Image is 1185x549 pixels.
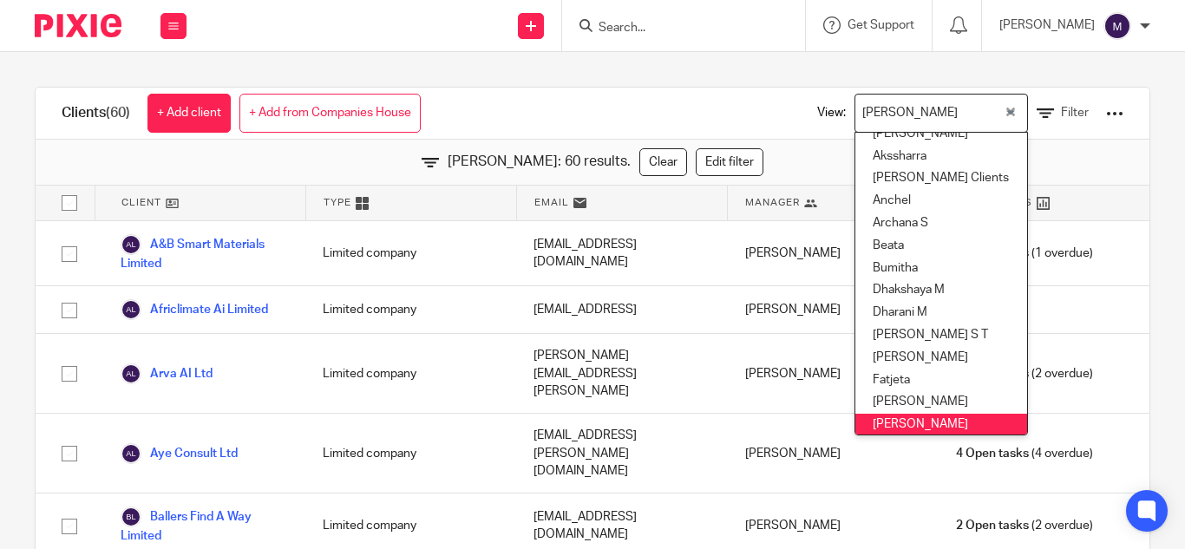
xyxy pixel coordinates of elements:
[1103,12,1131,40] img: svg%3E
[121,443,141,464] img: svg%3E
[956,445,1029,462] span: 4 Open tasks
[121,363,141,384] img: svg%3E
[121,299,268,320] a: Africlimate Ai Limited
[956,365,1029,382] span: 2 Open tasks
[121,234,141,255] img: svg%3E
[956,245,1029,262] span: 1 Open tasks
[121,234,288,272] a: A&B Smart Materials Limited
[106,106,130,120] span: (60)
[62,104,130,122] h1: Clients
[956,517,1093,534] span: (2 overdue)
[956,445,1093,462] span: (4 overdue)
[854,94,1028,133] div: Search for option
[516,286,727,333] div: [EMAIL_ADDRESS]
[516,334,727,413] div: [PERSON_NAME][EMAIL_ADDRESS][PERSON_NAME]
[534,195,569,210] span: Email
[121,363,213,384] a: Arva AI Ltd
[728,221,939,285] div: [PERSON_NAME]
[848,19,914,31] span: Get Support
[121,507,141,527] img: svg%3E
[239,94,421,133] a: + Add from Companies House
[53,186,86,219] input: Select all
[305,221,516,285] div: Limited company
[956,195,1032,210] span: Task Status
[597,21,753,36] input: Search
[956,517,1029,534] span: 2 Open tasks
[999,16,1095,34] p: [PERSON_NAME]
[964,98,1002,128] input: Search for option
[1006,107,1015,121] button: Clear Selected
[448,152,631,172] span: [PERSON_NAME]: 60 results.
[1061,107,1089,119] span: Filter
[147,94,231,133] a: + Add client
[121,507,288,545] a: Ballers Find A Way Limited
[728,286,939,333] div: [PERSON_NAME]
[516,221,727,285] div: [EMAIL_ADDRESS][DOMAIN_NAME]
[859,98,962,128] span: [PERSON_NAME]
[956,245,1093,262] span: (1 overdue)
[121,443,238,464] a: Aye Consult Ltd
[305,414,516,493] div: Limited company
[791,88,1123,139] div: View:
[305,334,516,413] div: Limited company
[696,148,763,176] a: Edit filter
[324,195,351,210] span: Type
[745,195,800,210] span: Manager
[516,414,727,493] div: [EMAIL_ADDRESS][PERSON_NAME][DOMAIN_NAME]
[728,414,939,493] div: [PERSON_NAME]
[728,334,939,413] div: [PERSON_NAME]
[956,365,1093,382] span: (2 overdue)
[639,148,687,176] a: Clear
[305,286,516,333] div: Limited company
[956,301,1027,318] span: 0 Open tasks
[35,14,121,37] img: Pixie
[121,299,141,320] img: svg%3E
[121,195,161,210] span: Client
